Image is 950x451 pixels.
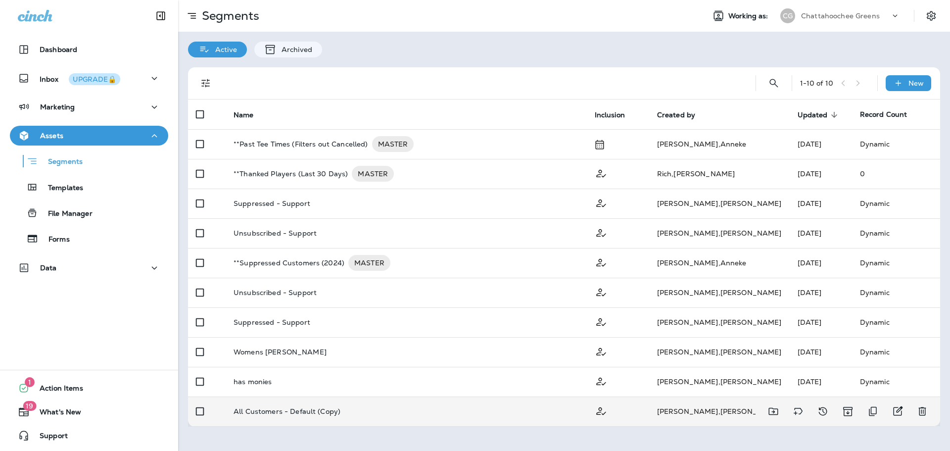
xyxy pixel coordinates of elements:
button: Edit [888,401,907,421]
p: File Manager [38,209,93,219]
div: CG [780,8,795,23]
button: 19What's New [10,402,168,422]
td: [DATE] [790,307,852,337]
td: [DATE] [790,248,852,278]
span: Support [30,432,68,444]
span: Inclusion [595,110,638,119]
td: Dynamic [852,307,940,337]
span: Action Items [30,384,83,396]
button: Settings [922,7,940,25]
td: [PERSON_NAME] , [PERSON_NAME] [649,307,790,337]
td: [DATE] [790,159,852,189]
p: Active [210,46,237,53]
span: What's New [30,408,81,420]
p: has monies [234,378,272,386]
td: [DATE] [790,189,852,218]
span: Record Count [860,110,907,119]
div: MASTER [352,166,394,182]
p: Suppressed - Support [234,318,310,326]
p: **Past Tee Times (Filters out Cancelled) [234,136,368,152]
span: Customer Only [595,376,608,385]
p: Data [40,264,57,272]
td: [PERSON_NAME] , Anneke [649,129,790,159]
button: Move to folder [763,401,783,421]
span: Updated [798,110,841,119]
td: Dynamic [852,218,940,248]
span: Customer Only [595,198,608,207]
button: 1Action Items [10,378,168,398]
p: New [908,79,924,87]
span: Working as: [728,12,770,20]
td: [PERSON_NAME] , [PERSON_NAME] [649,189,790,218]
span: MASTER [372,139,414,149]
td: [DATE] [790,218,852,248]
td: 0 [852,159,940,189]
td: [DATE] [790,129,852,159]
td: [DATE] [790,337,852,367]
td: Dynamic [852,367,940,397]
td: Dynamic [852,248,940,278]
p: **Thanked Players (Last 30 Days) [234,166,348,182]
span: 1 [25,377,35,387]
span: Schedule [595,139,605,148]
td: [PERSON_NAME] , [PERSON_NAME] [649,278,790,307]
p: Segments [198,8,259,23]
td: [DATE] [790,278,852,307]
p: Chattahoochee Greens [801,12,880,20]
span: MASTER [352,169,394,179]
div: MASTER [348,255,390,271]
p: Archived [277,46,312,53]
button: Support [10,426,168,446]
span: Created by [657,110,708,119]
span: Updated [798,111,828,119]
p: Marketing [40,103,75,111]
p: Suppressed - Support [234,200,310,207]
button: Marketing [10,97,168,117]
button: Segments [10,150,168,172]
td: Dynamic [852,189,940,218]
td: [PERSON_NAME] , Anneke [649,248,790,278]
span: Name [234,111,254,119]
p: Templates [38,184,83,193]
button: Duplicate Segment [863,401,883,421]
button: Collapse Sidebar [147,6,175,26]
div: UPGRADE🔒 [73,76,116,83]
span: Customer Only [595,228,608,237]
p: Assets [40,132,63,140]
span: Customer Only [595,317,608,326]
td: [PERSON_NAME] , [PERSON_NAME] [649,367,790,397]
button: Add tags [788,401,808,421]
p: All Customers - Default (Copy) [234,407,340,415]
span: Inclusion [595,111,625,119]
td: [PERSON_NAME] , [PERSON_NAME] [649,218,790,248]
button: Forms [10,228,168,249]
td: Dynamic [852,278,940,307]
span: Name [234,110,267,119]
div: 1 - 10 of 10 [800,79,833,87]
button: Dashboard [10,40,168,59]
button: Filters [196,73,216,93]
button: UPGRADE🔒 [69,73,120,85]
span: MASTER [348,258,390,268]
p: Dashboard [40,46,77,53]
button: InboxUPGRADE🔒 [10,68,168,88]
td: [PERSON_NAME] , [PERSON_NAME] [649,397,790,426]
button: File Manager [10,202,168,223]
button: Data [10,258,168,278]
div: MASTER [372,136,414,152]
button: Archive [838,401,858,421]
td: [PERSON_NAME] , [PERSON_NAME] [649,337,790,367]
span: Customer Only [595,287,608,296]
td: [DATE] [790,367,852,397]
p: Unsubscribed - Support [234,289,317,297]
p: Segments [38,157,83,167]
span: Created by [657,111,695,119]
p: Unsubscribed - Support [234,229,317,237]
td: Dynamic [852,337,940,367]
p: Inbox [40,73,120,84]
p: **Suppressed Customers (2024) [234,255,344,271]
td: Dynamic [852,129,940,159]
button: Templates [10,177,168,198]
button: Search Segments [764,73,784,93]
button: Assets [10,126,168,146]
